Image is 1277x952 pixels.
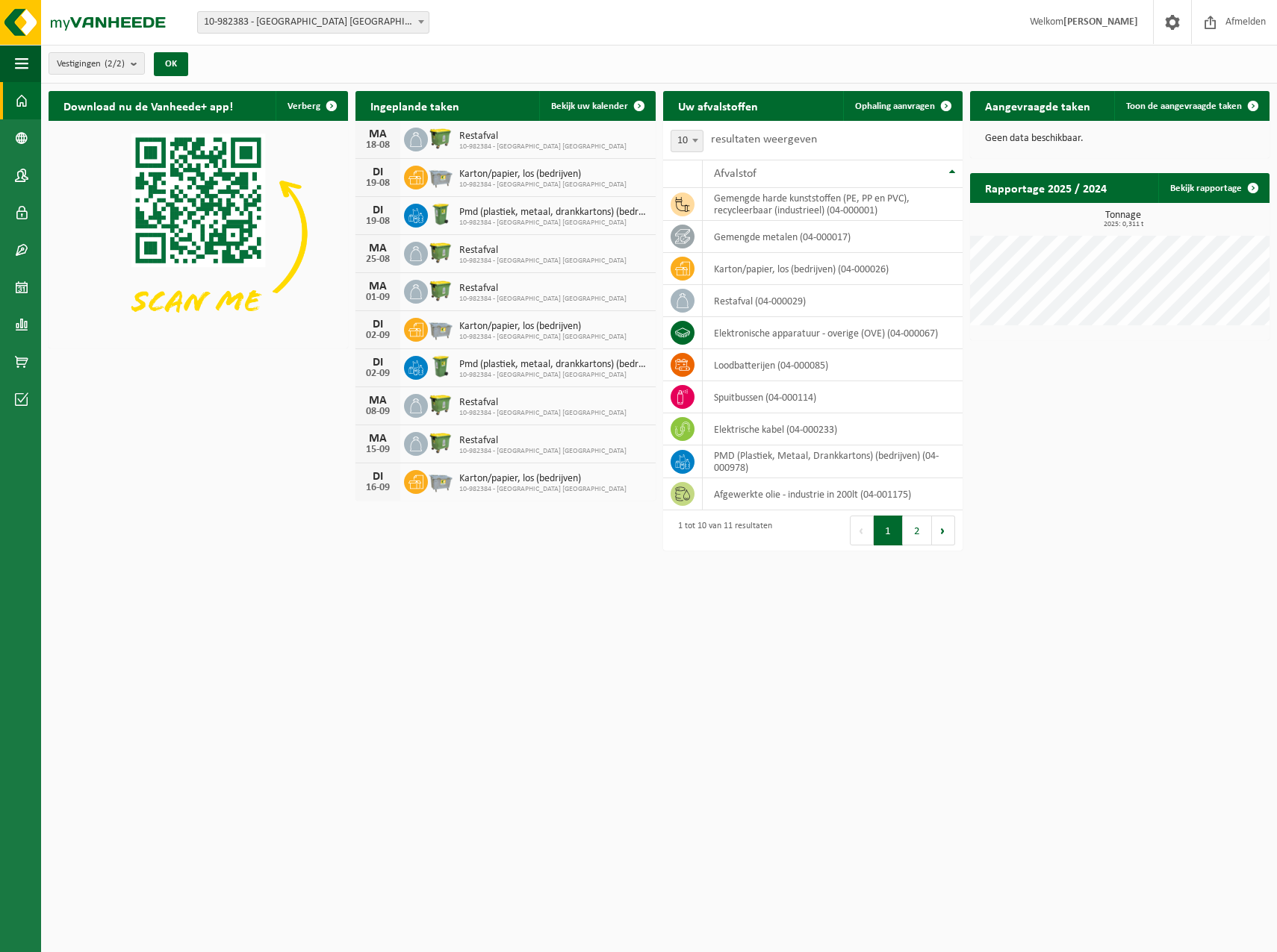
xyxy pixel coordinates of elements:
[363,395,393,407] div: MA
[459,131,627,143] span: Restafval
[428,163,453,189] img: WB-2500-GAL-GY-01
[459,485,627,494] span: 10-982384 - [GEOGRAPHIC_DATA] [GEOGRAPHIC_DATA]
[459,397,627,409] span: Restafval
[459,321,627,333] span: Karton/papier, los (bedrijven)
[105,59,125,69] count: (2/2)
[57,53,125,75] span: Vestigingen
[363,471,393,483] div: DI
[874,516,903,545] button: 1
[703,445,963,478] td: PMD (Plastiek, Metaal, Drankkartons) (bedrijven) (04-000978)
[703,253,963,285] td: karton/papier, los (bedrijven) (04-000026)
[363,178,393,189] div: 19-08
[703,478,963,510] td: afgewerkte olie - industrie in 200lt (04-001175)
[459,169,627,181] span: Karton/papier, los (bedrijven)
[198,12,429,33] span: 10-982383 - LOGITRANS BELGIUM - MERELBEKE
[363,216,393,227] div: 19-08
[459,409,627,418] span: 10-982384 - [GEOGRAPHIC_DATA] [GEOGRAPHIC_DATA]
[843,91,961,121] a: Ophaling aanvragen
[703,188,963,221] td: gemengde harde kunststoffen (PE, PP en PVC), recycleerbaar (industrieel) (04-000001)
[459,435,627,447] span: Restafval
[154,52,188,76] button: OK
[363,331,393,341] div: 02-09
[1158,173,1268,203] a: Bekijk rapportage
[363,128,393,140] div: MA
[459,359,647,371] span: Pmd (plastiek, metaal, drankkartons) (bedrijven)
[459,295,627,304] span: 10-982384 - [GEOGRAPHIC_DATA] [GEOGRAPHIC_DATA]
[1126,101,1242,111] span: Toon de aangevraagde taken
[671,130,703,152] span: 10
[363,204,393,216] div: DI
[363,319,393,331] div: DI
[703,221,963,253] td: gemengde metalen (04-000017)
[459,333,627,342] span: 10-982384 - [GEOGRAPHIC_DATA] [GEOGRAPHIC_DATA]
[703,413,963,445] td: elektrische kabel (04-000233)
[970,173,1122,202] h2: Rapportage 2025 / 2024
[363,407,393,417] div: 08-09
[428,239,453,265] img: WB-1100-HPE-GN-50
[363,254,393,265] div: 25-08
[714,168,756,180] span: Afvalstof
[428,201,453,227] img: WB-0240-HPE-GN-50
[703,349,963,381] td: loodbatterijen (04-000085)
[428,125,453,151] img: WB-1100-HPE-GN-50
[363,369,393,379] div: 02-09
[363,242,393,254] div: MA
[459,143,627,151] span: 10-982384 - [GEOGRAPHIC_DATA] [GEOGRAPHIC_DATA]
[363,281,393,292] div: MA
[459,371,647,380] span: 10-982384 - [GEOGRAPHIC_DATA] [GEOGRAPHIC_DATA]
[428,392,453,417] img: WB-1100-HPE-GN-50
[49,121,348,345] img: Download de VHEPlus App
[428,430,453,455] img: WB-1100-HPE-GN-50
[671,514,772,547] div: 1 tot 10 van 11 resultaten
[197,11,429,34] span: 10-982383 - LOGITRANS BELGIUM - MERELBEKE
[551,101,628,111] span: Bekijk uw kalender
[1114,91,1268,121] a: Toon de aangevraagde taken
[985,134,1255,144] p: Geen data beschikbaar.
[49,52,145,75] button: Vestigingen(2/2)
[703,317,963,349] td: elektronische apparatuur - overige (OVE) (04-000067)
[703,381,963,413] td: spuitbussen (04-000114)
[539,91,654,121] a: Bekijk uw kalender
[363,166,393,178] div: DI
[363,292,393,303] div: 01-09
[276,91,347,121] button: Verberg
[1063,16,1138,28] strong: [PERSON_NAME]
[978,221,1270,228] span: 2025: 0,311 t
[363,357,393,369] div: DI
[459,447,627,456] span: 10-982384 - [GEOGRAPHIC_DATA] [GEOGRAPHIC_DATA]
[671,131,703,151] span: 10
[459,207,647,219] span: Pmd (plastiek, metaal, drankkartons) (bedrijven)
[428,278,453,303] img: WB-1100-HPE-GN-50
[903,516,932,545] button: 2
[355,91,474,120] h2: Ingeplande taken
[363,483,393,493] div: 16-09
[288,101,320,111] span: Verberg
[459,257,627,266] span: 10-982384 - [GEOGRAPHIC_DATA] [GEOGRAPHIC_DATA]
[703,285,963,317] td: restafval (04-000029)
[663,91,773,120] h2: Uw afvalstoffen
[932,516,955,545] button: Next
[363,445,393,455] div: 15-09
[970,91,1105,120] h2: Aangevraagde taken
[363,433,393,445] div: MA
[428,468,453,493] img: WB-2500-GAL-GY-01
[459,283,627,295] span: Restafval
[459,245,627,257] span: Restafval
[711,134,817,145] label: resultaten weergeven
[459,473,627,485] span: Karton/papier, los (bedrijven)
[459,181,627,190] span: 10-982384 - [GEOGRAPHIC_DATA] [GEOGRAPHIC_DATA]
[363,140,393,151] div: 18-08
[855,101,935,111] span: Ophaling aanvragen
[428,316,453,341] img: WB-2500-GAL-GY-01
[428,354,453,379] img: WB-0240-HPE-GN-50
[49,91,248,120] h2: Download nu de Vanheede+ app!
[850,516,874,545] button: Previous
[459,219,647,228] span: 10-982384 - [GEOGRAPHIC_DATA] [GEOGRAPHIC_DATA]
[978,210,1270,228] h3: Tonnage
